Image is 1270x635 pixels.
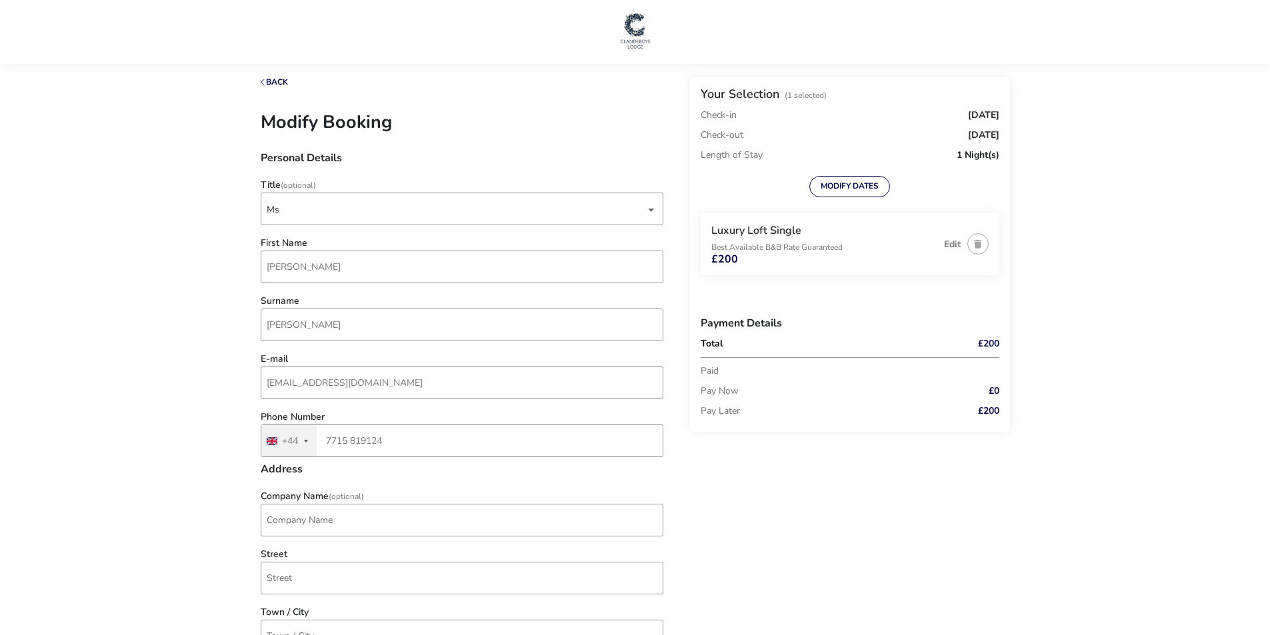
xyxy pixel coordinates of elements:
[261,78,288,87] button: Back
[261,424,663,457] input: Phone Number
[261,153,663,174] h3: Personal Details
[261,464,663,485] h3: Address
[701,401,939,421] p: Pay Later
[329,491,364,502] span: (Optional)
[261,239,307,248] label: First Name
[968,131,999,140] span: [DATE]
[978,406,999,416] span: £200
[619,11,652,51] img: Main Website
[701,111,737,120] p: Check-in
[701,176,999,197] div: MODIFY DATES
[267,193,645,226] div: Ms
[648,197,655,223] div: dropdown trigger
[701,86,779,102] h2: Your Selection
[701,339,939,348] p: Total
[809,176,890,197] button: MODIFY DATES
[261,492,364,501] label: Company Name
[261,412,325,422] label: Phone Number
[261,562,663,594] input: street
[261,103,663,147] h1: Modify Booking
[267,193,645,225] span: [object Object]
[957,151,999,160] span: 1 Night(s)
[785,90,827,101] span: (1 Selected)
[261,309,663,341] input: surname
[282,436,298,446] div: +44
[701,381,939,401] p: Pay Now
[944,239,961,249] button: Edit
[711,254,738,265] span: £200
[968,111,999,120] span: [DATE]
[701,307,999,339] h3: Payment Details
[261,297,299,306] label: Surname
[261,354,288,364] label: E-mail
[261,181,316,190] label: Title
[711,224,937,238] h3: Luxury Loft Single
[281,180,316,191] span: (Optional)
[261,425,317,456] button: Selected country
[701,125,743,145] p: Check-out
[701,145,763,165] p: Length of Stay
[701,361,939,381] p: Paid
[711,243,937,251] p: Best Available B&B Rate Guaranteed
[261,251,663,283] input: firstName
[261,608,309,617] label: Town / City
[261,366,663,399] input: email
[261,504,663,536] input: company
[989,386,999,396] span: £0
[261,550,287,559] label: Street
[978,339,999,348] span: £200
[261,203,663,216] p-dropdown: Title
